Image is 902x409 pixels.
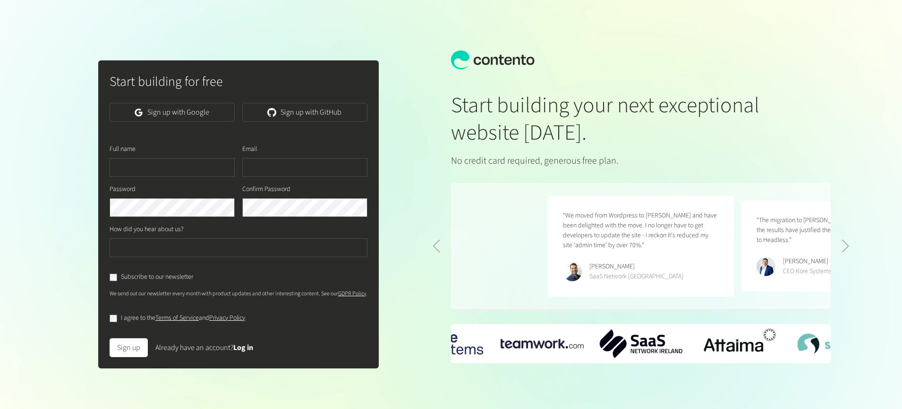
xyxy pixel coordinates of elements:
img: teamwork-logo.png [501,339,584,348]
a: Sign up with Google [110,103,235,122]
div: Next slide [842,240,850,253]
img: Ryan Crowley [757,257,775,276]
div: 2 / 6 [599,329,682,358]
label: Full name [110,144,136,154]
a: Privacy Policy [209,313,245,323]
p: “We moved from Wordpress to [PERSON_NAME] and have been delighted with the move. I no longer have... [563,211,719,250]
div: [PERSON_NAME] [589,262,683,272]
img: Attaima-Logo.png [698,324,782,363]
div: CEO Kore Systems [783,267,832,276]
h2: Start building for free [110,72,367,92]
a: Terms of Service [155,313,199,323]
div: Previous slide [432,240,440,253]
h1: Start building your next exceptional website [DATE]. [451,92,768,146]
a: Sign up with GitHub [242,103,367,122]
button: Sign up [110,338,148,357]
div: 3 / 6 [698,324,782,363]
div: 4 / 6 [797,334,880,354]
p: We send out our newsletter every month with product updates and other interesting content. See our . [110,290,367,298]
a: GDPR Policy [338,290,366,298]
p: No credit card required, generous free plan. [451,154,768,168]
label: Confirm Password [242,184,290,194]
label: How did you hear about us? [110,225,184,234]
img: SaaS-Network-Ireland-logo.png [599,329,682,358]
div: [PERSON_NAME] [783,257,832,267]
label: Subscribe to our newsletter [121,272,193,282]
label: Password [110,184,136,194]
label: Email [242,144,257,154]
a: Log in [233,342,253,353]
img: Phillip Maucher [563,262,582,281]
div: SaaS Network [GEOGRAPHIC_DATA] [589,272,683,282]
div: Already have an account? [155,342,253,353]
div: 1 / 6 [501,339,584,348]
img: SkillsVista-Logo.png [797,334,880,354]
label: I agree to the and [121,313,245,323]
figure: 4 / 5 [548,196,734,297]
